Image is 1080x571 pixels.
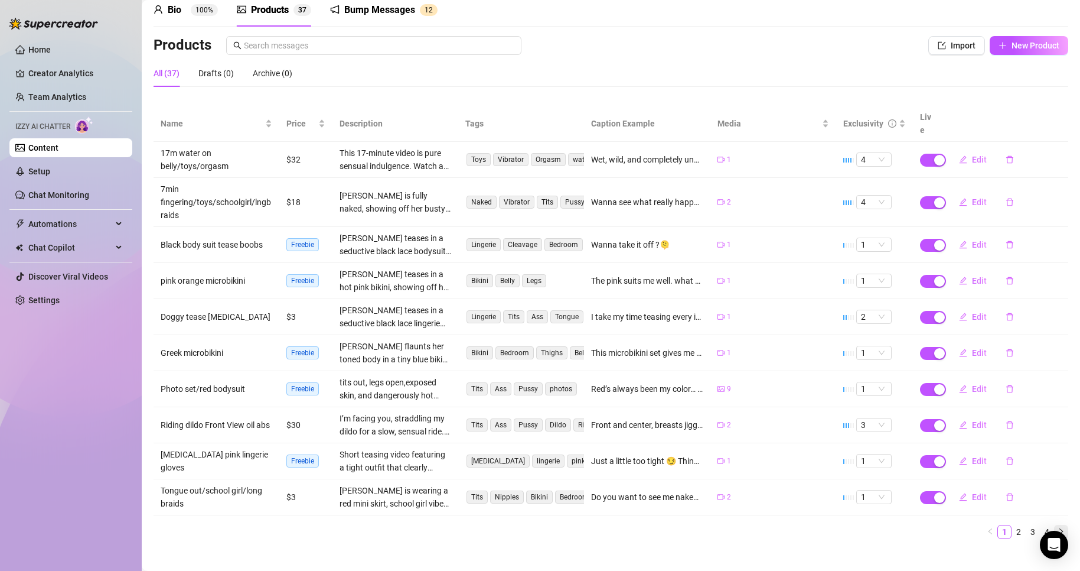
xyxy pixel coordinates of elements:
[727,456,731,467] span: 1
[959,385,967,393] span: edit
[28,45,51,54] a: Home
[191,4,218,16] sup: 100%
[996,235,1023,254] button: delete
[727,239,731,251] span: 1
[996,193,1023,212] button: delete
[717,494,725,501] span: video-camera
[1006,241,1014,249] span: delete
[959,277,967,285] span: edit
[717,313,725,320] span: video-camera
[15,121,70,132] span: Izzy AI Chatter
[279,479,332,515] td: $3
[233,41,242,50] span: search
[573,418,621,432] span: Riding dildo
[972,456,987,466] span: Edit
[727,420,731,431] span: 2
[490,382,511,395] span: Ass
[972,384,987,394] span: Edit
[727,348,731,359] span: 1
[532,455,565,468] span: lingerie
[286,455,319,468] span: Freebie
[490,418,511,432] span: Ass
[340,412,451,438] div: I’m facing you, straddling my dildo for a slow, sensual ride. My nipples tighten as my tits bounc...
[154,106,279,142] th: Name
[972,240,987,249] span: Edit
[340,448,451,474] div: Short teasing video featuring a tight outfit that clearly outlines the [MEDICAL_DATA] in front vi...
[938,41,946,50] span: import
[499,196,534,209] span: Vibrator
[28,167,50,176] a: Setup
[560,196,589,209] span: Pussy
[972,492,987,502] span: Edit
[340,376,451,402] div: tits out, legs open,exposed skin, and dangerously hot energy,my bare pussy exposed ,i n the bed, ...
[861,346,887,359] span: 1
[298,6,302,14] span: 3
[950,343,996,362] button: Edit
[717,458,725,465] span: video-camera
[1058,528,1065,535] span: right
[154,67,180,80] div: All (37)
[503,310,524,323] span: Tits
[843,117,883,130] div: Exclusivity
[717,241,725,248] span: video-camera
[527,310,548,323] span: Ass
[545,418,571,432] span: Dildo
[996,271,1023,290] button: delete
[1006,313,1014,321] span: delete
[253,67,292,80] div: Archive (0)
[429,6,433,14] span: 2
[570,346,594,359] span: Belly
[717,421,725,429] span: video-camera
[286,117,316,130] span: Price
[1012,525,1026,539] li: 2
[340,268,451,294] div: [PERSON_NAME] teases in a hot pink bikini, showing off her toned belly and legs. Her face is not ...
[154,36,211,55] h3: Products
[340,147,451,173] div: This 17-minute video is pure sensual indulgence. Watch as I tease and touch my wet, glistening bo...
[861,310,887,323] span: 2
[279,299,332,335] td: $3
[861,238,887,251] span: 1
[972,312,987,322] span: Edit
[466,238,501,251] span: Lingerie
[591,418,703,432] div: Front and center, breasts jiggling with every tease—ride me slow and watch it all drip… 😈💦
[514,382,543,395] span: Pussy
[495,274,520,287] span: Belly
[490,491,524,504] span: Nipples
[861,153,887,166] span: 4
[959,349,967,357] span: edit
[1040,525,1054,539] li: 4
[717,349,725,356] span: video-camera
[425,6,429,14] span: 1
[1006,457,1014,465] span: delete
[591,455,703,468] div: Just a little too tight 😏 Think you can handle this [MEDICAL_DATA] tease? 💗
[161,117,263,130] span: Name
[959,198,967,206] span: edit
[466,491,488,504] span: Tits
[983,525,997,539] li: Previous Page
[279,407,332,443] td: $30
[1040,525,1053,538] a: 4
[1012,525,1025,538] a: 2
[544,238,583,251] span: Bedroom
[28,272,108,281] a: Discover Viral Videos
[531,153,566,166] span: Orgasm
[466,455,530,468] span: [MEDICAL_DATA]
[717,385,725,392] span: picture
[514,418,543,432] span: Pussy
[28,92,86,102] a: Team Analytics
[1006,155,1014,164] span: delete
[928,36,985,55] button: Import
[727,492,731,503] span: 2
[959,241,967,249] span: edit
[466,196,497,209] span: Naked
[15,219,25,229] span: thunderbolt
[999,41,1007,50] span: plus
[154,335,279,371] td: Greek microbikini
[1006,493,1014,501] span: delete
[420,4,438,16] sup: 12
[996,343,1023,362] button: delete
[972,155,987,164] span: Edit
[591,346,703,359] div: This microbikini set gives me Greek vibes😍
[537,196,558,209] span: Tits
[710,106,836,142] th: Media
